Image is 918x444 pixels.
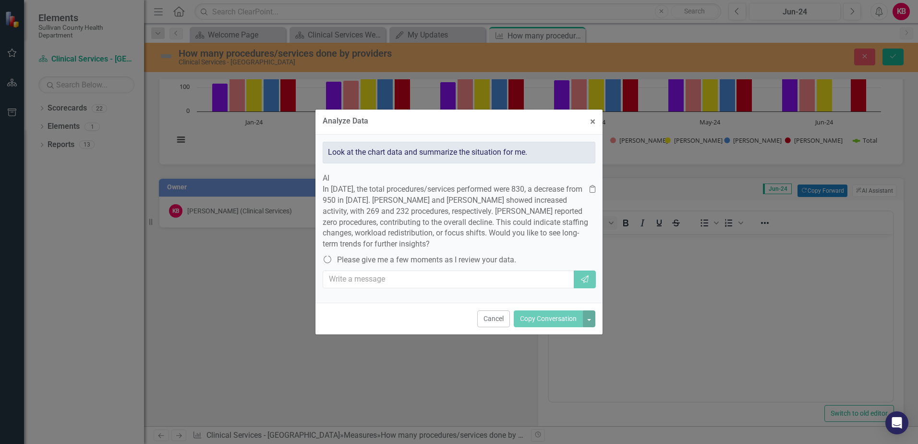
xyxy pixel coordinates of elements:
input: Write a message [323,271,575,288]
div: Open Intercom Messenger [885,411,908,434]
div: Please give me a few moments as I review your data. [323,255,595,266]
button: Copy Conversation [514,310,583,327]
div: Look at the chart data and summarize the situation for me. [323,142,595,163]
button: Cancel [477,310,510,327]
div: Analyze Data [323,117,368,125]
div: AI [323,173,595,184]
span: × [590,116,595,127]
p: In [DATE], the total procedures/services performed were 830, a decrease from 950 in [DATE]. [PERS... [323,184,590,250]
